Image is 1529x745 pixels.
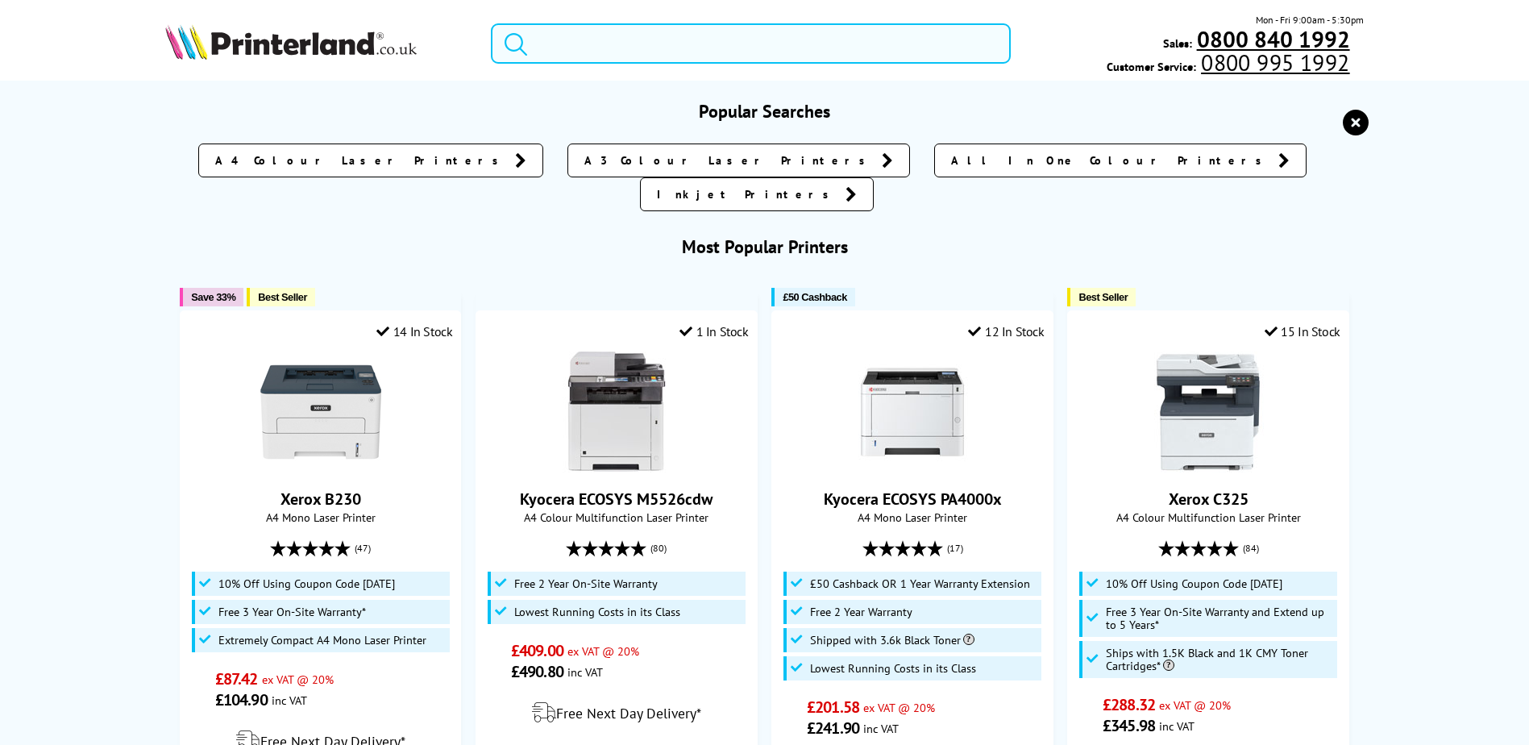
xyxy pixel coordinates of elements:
a: Kyocera ECOSYS PA4000x [852,460,973,476]
span: ex VAT @ 20% [863,700,935,715]
span: All In One Colour Printers [951,152,1270,169]
span: Free 2 Year On-Site Warranty [514,577,658,590]
span: £50 Cashback OR 1 Year Warranty Extension [810,577,1030,590]
span: ex VAT @ 20% [1159,697,1231,713]
img: Xerox C325 [1148,352,1269,472]
div: 14 In Stock [376,323,452,339]
div: 1 In Stock [679,323,749,339]
span: Best Seller [258,291,307,303]
button: £50 Cashback [771,288,854,306]
h3: Popular Searches [165,100,1363,123]
span: £87.42 [215,668,258,689]
a: Printerland Logo [165,24,471,63]
span: inc VAT [272,693,307,708]
span: Ships with 1.5K Black and 1K CMY Toner Cartridges* [1106,647,1334,672]
span: inc VAT [863,721,899,736]
a: Inkjet Printers [640,177,874,211]
div: 15 In Stock [1265,323,1340,339]
a: Kyocera ECOSYS M5526cdw [556,460,677,476]
span: Save 33% [191,291,235,303]
span: A4 Mono Laser Printer [780,510,1044,525]
span: Inkjet Printers [657,186,837,202]
span: Lowest Running Costs in its Class [514,606,680,618]
span: Sales: [1163,35,1192,51]
span: £50 Cashback [783,291,846,303]
a: Xerox B230 [260,460,381,476]
a: Xerox C325 [1148,460,1269,476]
span: £490.80 [511,661,563,682]
span: Best Seller [1078,291,1128,303]
span: (17) [947,533,963,564]
span: 10% Off Using Coupon Code [DATE] [1106,577,1282,590]
span: £345.98 [1103,715,1155,736]
span: £104.90 [215,689,268,710]
span: £241.90 [807,718,859,739]
img: Xerox B230 [260,352,381,472]
span: £288.32 [1103,694,1155,715]
a: Xerox C325 [1169,489,1249,510]
div: modal_delivery [484,690,748,735]
h3: Most Popular Printers [165,235,1363,258]
button: Save 33% [180,288,243,306]
span: (84) [1243,533,1259,564]
span: A4 Colour Multifunction Laser Printer [1076,510,1340,525]
span: Extremely Compact A4 Mono Laser Printer [218,634,426,647]
a: Xerox B230 [280,489,361,510]
img: Kyocera ECOSYS PA4000x [852,352,973,472]
span: A4 Colour Laser Printers [215,152,507,169]
span: ex VAT @ 20% [262,672,334,687]
span: Free 3 Year On-Site Warranty* [218,606,366,618]
a: All In One Colour Printers [934,144,1307,177]
span: (47) [355,533,371,564]
span: inc VAT [567,664,603,680]
span: 10% Off Using Coupon Code [DATE] [218,577,395,590]
span: (80) [650,533,667,564]
span: Lowest Running Costs in its Class [810,662,976,675]
span: £409.00 [511,640,563,661]
a: Kyocera ECOSYS PA4000x [824,489,1002,510]
span: £201.58 [807,697,859,718]
span: A4 Mono Laser Printer [189,510,452,525]
button: Best Seller [247,288,315,306]
input: Search product or brand [491,23,1011,64]
div: 12 In Stock [968,323,1044,339]
img: Kyocera ECOSYS M5526cdw [556,352,677,472]
span: A3 Colour Laser Printers [584,152,874,169]
button: Best Seller [1067,288,1136,306]
a: A3 Colour Laser Printers [567,144,910,177]
span: A4 Colour Multifunction Laser Printer [484,510,748,525]
span: Customer Service: [1107,55,1363,74]
span: ex VAT @ 20% [567,643,639,659]
a: 0800 840 1992 [1192,31,1364,48]
span: Mon - Fri 9:00am - 5:30pm [1256,12,1364,27]
img: Printerland Logo [165,24,417,60]
span: Free 2 Year Warranty [810,606,912,618]
span: Shipped with 3.6k Black Toner [810,634,974,647]
a: 0800 840 1992 [1195,24,1364,54]
span: inc VAT [1159,718,1195,734]
a: A4 Colour Laser Printers [198,144,543,177]
span: Free 3 Year On-Site Warranty and Extend up to 5 Years* [1106,606,1334,631]
a: Kyocera ECOSYS M5526cdw [520,489,713,510]
a: 0800 995 1992 [1199,48,1363,77]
